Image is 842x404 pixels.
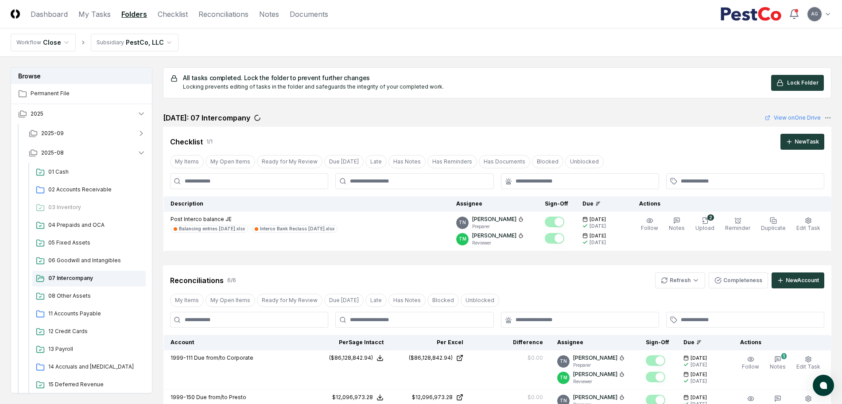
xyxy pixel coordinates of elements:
a: 11 Accounts Payable [32,306,146,322]
a: 15 Deferred Revenue [32,377,146,393]
button: My Open Items [206,155,255,168]
span: AG [811,11,818,17]
button: Reminder [723,215,752,234]
span: 12 Credit Cards [48,327,142,335]
a: 05 Fixed Assets [32,235,146,251]
th: Assignee [449,196,538,212]
button: Has Reminders [427,155,477,168]
button: Follow [740,354,761,373]
div: [DATE] [691,361,707,368]
button: Has Notes [388,294,426,307]
span: 06 Goodwill and Intangibles [48,256,142,264]
button: Follow [639,215,660,234]
div: Workflow [16,39,41,47]
button: NewAccount [772,272,824,288]
th: Per Sage Intacct [311,335,391,350]
button: My Items [170,155,204,168]
button: Unblocked [461,294,499,307]
p: Preparer [472,223,524,230]
span: Permanent File [31,89,146,97]
span: Duplicate [761,225,786,231]
p: [PERSON_NAME] [573,354,617,362]
span: [DATE] [691,371,707,378]
a: View onOne Drive [765,114,821,122]
span: TN [459,219,466,226]
span: 13 Payroll [48,345,142,353]
a: 01 Cash [32,164,146,180]
a: Folders [121,9,147,19]
th: Per Excel [391,335,470,350]
div: Reconciliations [170,275,224,286]
a: 03 Inventory [32,200,146,216]
button: Lock Folder [771,75,824,91]
a: Balancing entries [DATE].xlsx [171,225,248,233]
a: 14 Accruals and [MEDICAL_DATA] [32,359,146,375]
span: Notes [669,225,685,231]
span: TN [560,358,567,365]
span: [DATE] [691,394,707,401]
p: [PERSON_NAME] [472,232,516,240]
a: Reconciliations [198,9,248,19]
a: 07 Intercompany [32,271,146,287]
button: Due Today [324,294,364,307]
p: Reviewer [573,378,625,385]
a: My Tasks [78,9,111,19]
a: 04 Prepaids and OCA [32,218,146,233]
button: Notes [667,215,687,234]
button: Blocked [532,155,563,168]
button: Refresh [655,272,705,288]
span: Upload [695,225,714,231]
div: ($86,128,842.94) [329,354,373,362]
h2: [DATE]: 07 Intercompany [163,113,250,123]
span: Due from/to Corporate [194,354,253,361]
a: Checklist [158,9,188,19]
span: 2025 [31,110,43,118]
h3: Browse [11,68,152,84]
button: 2025-08 [22,143,153,163]
span: Notes [770,363,786,370]
span: 02 Accounts Receivable [48,186,142,194]
div: $12,096,973.28 [332,393,373,401]
span: TN [560,397,567,404]
th: Description [163,196,450,212]
a: Notes [259,9,279,19]
th: Assignee [550,335,639,350]
div: [DATE] [590,239,606,246]
span: [DATE] [691,355,707,361]
button: Mark complete [646,355,665,366]
div: $0.00 [528,354,543,362]
div: Locking prevents editing of tasks in the folder and safeguards the integrity of your completed work. [183,83,444,91]
span: 2025-08 [41,149,64,157]
a: Permanent File [11,84,153,104]
button: Unblocked [565,155,604,168]
div: Actions [733,338,824,346]
span: [DATE] [590,233,606,239]
a: Interco Bank Reclass [DATE].xlsx [252,225,338,233]
button: Due Today [324,155,364,168]
th: Difference [470,335,550,350]
button: ($86,128,842.94) [329,354,384,362]
button: Duplicate [759,215,788,234]
p: [PERSON_NAME] [472,215,516,223]
p: Reviewer [472,240,524,246]
nav: breadcrumb [11,34,178,51]
span: 08 Other Assets [48,292,142,300]
div: Checklist [170,136,203,147]
div: Subsidiary [97,39,124,47]
button: AG [807,6,823,22]
div: Due [683,338,719,346]
img: Logo [11,9,20,19]
a: 06 Goodwill and Intangibles [32,253,146,269]
th: Sign-Off [639,335,676,350]
button: Ready for My Review [257,155,322,168]
div: 2 [707,214,714,221]
div: Balancing entries [DATE].xlsx [179,225,245,232]
button: Edit Task [795,215,822,234]
button: atlas-launcher [813,375,834,396]
button: Edit Task [795,354,822,373]
span: 1999-150 [171,394,195,400]
a: Dashboard [31,9,68,19]
span: TM [560,374,567,381]
button: 2025-09 [22,124,153,143]
span: 14 Accruals and OCL [48,363,142,371]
